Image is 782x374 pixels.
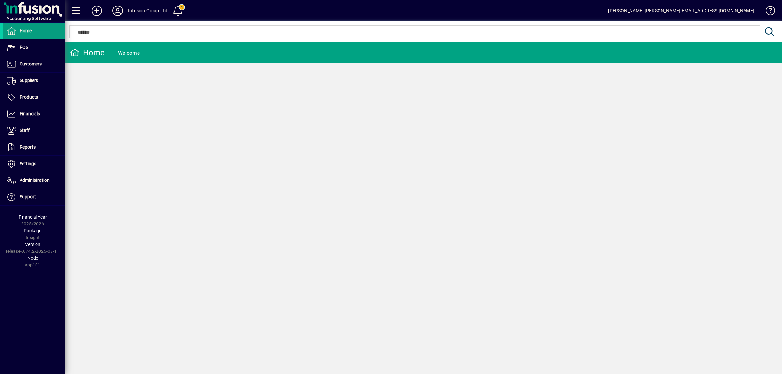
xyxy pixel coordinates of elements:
[3,156,65,172] a: Settings
[20,161,36,166] span: Settings
[128,6,167,16] div: Infusion Group Ltd
[70,48,105,58] div: Home
[3,56,65,72] a: Customers
[19,214,47,220] span: Financial Year
[20,94,38,100] span: Products
[608,6,754,16] div: [PERSON_NAME] [PERSON_NAME][EMAIL_ADDRESS][DOMAIN_NAME]
[25,242,40,247] span: Version
[20,45,28,50] span: POS
[20,78,38,83] span: Suppliers
[20,178,50,183] span: Administration
[107,5,128,17] button: Profile
[3,189,65,205] a: Support
[20,144,36,150] span: Reports
[3,39,65,56] a: POS
[3,73,65,89] a: Suppliers
[86,5,107,17] button: Add
[20,111,40,116] span: Financials
[20,61,42,66] span: Customers
[20,194,36,199] span: Support
[118,48,140,58] div: Welcome
[3,89,65,106] a: Products
[20,128,30,133] span: Staff
[20,28,32,33] span: Home
[3,122,65,139] a: Staff
[761,1,774,22] a: Knowledge Base
[27,255,38,261] span: Node
[3,106,65,122] a: Financials
[3,172,65,189] a: Administration
[3,139,65,155] a: Reports
[24,228,41,233] span: Package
